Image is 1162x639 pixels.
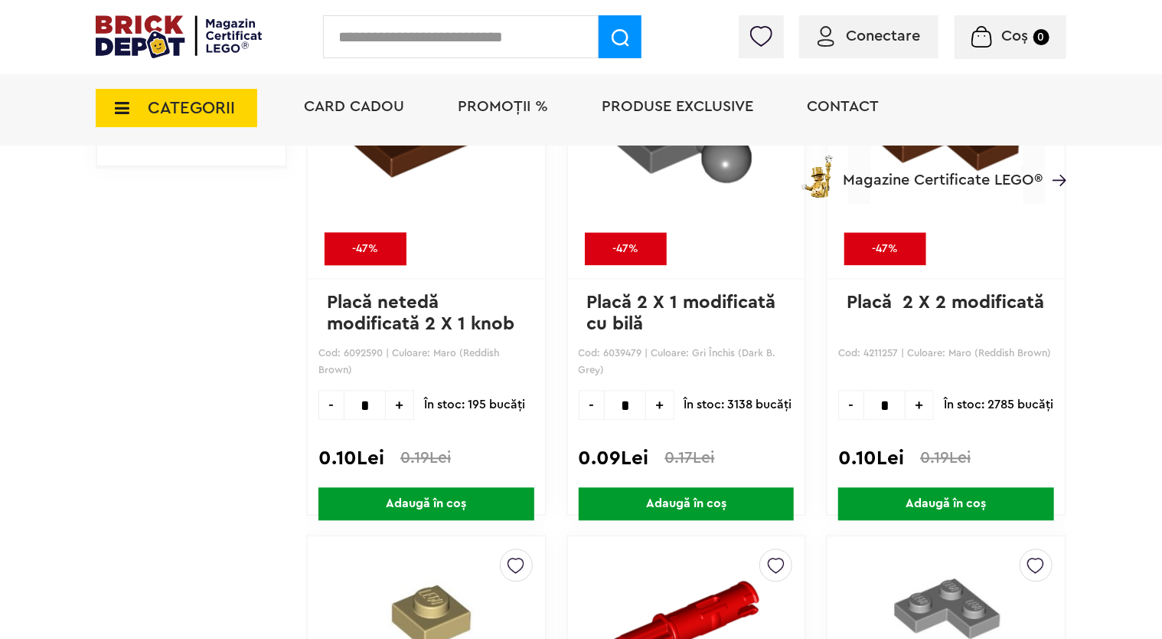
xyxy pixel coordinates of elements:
[587,293,782,333] a: Placă 2 X 1 modificată cu bilă
[838,345,1054,379] p: Cod: 4211257 | Culoare: Maro (Reddish Brown)
[843,152,1043,188] span: Magazine Certificate LEGO®
[602,99,753,114] a: Produse exclusive
[1043,152,1066,168] a: Magazine Certificate LEGO®
[579,390,604,420] span: -
[318,390,344,420] span: -
[906,390,934,420] span: +
[838,449,904,467] span: 0.10Lei
[579,449,649,467] span: 0.09Lei
[844,232,926,265] div: -47%
[568,487,805,520] a: Adaugă în coș
[1002,28,1029,44] span: Coș
[304,99,404,114] a: Card Cadou
[400,450,451,466] span: 0.19Lei
[318,345,534,379] p: Cod: 6092590 | Culoare: Maro (Reddish Brown)
[318,449,384,467] span: 0.10Lei
[325,232,406,265] div: -47%
[684,390,792,420] span: În stoc: 3138 bucăţi
[847,293,1044,312] a: Placă 2 X 2 modificată
[807,99,879,114] a: Contact
[327,293,514,333] a: Placă netedă modificată 2 X 1 knob
[1033,29,1049,45] small: 0
[838,390,863,420] span: -
[665,450,715,466] span: 0.17Lei
[424,390,525,420] span: În stoc: 195 bucăţi
[308,487,545,520] a: Adaugă în coș
[458,99,548,114] a: PROMOȚII %
[920,450,971,466] span: 0.19Lei
[827,487,1065,520] a: Adaugă în coș
[646,390,674,420] span: +
[818,28,920,44] a: Conectare
[579,487,795,520] span: Adaugă în coș
[944,390,1053,420] span: În stoc: 2785 bucăţi
[318,487,534,520] span: Adaugă în coș
[579,345,795,379] p: Cod: 6039479 | Culoare: Gri Închis (Dark B. Grey)
[846,28,920,44] span: Conectare
[148,100,235,116] span: CATEGORII
[386,390,414,420] span: +
[838,487,1054,520] span: Adaugă în coș
[585,232,667,265] div: -47%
